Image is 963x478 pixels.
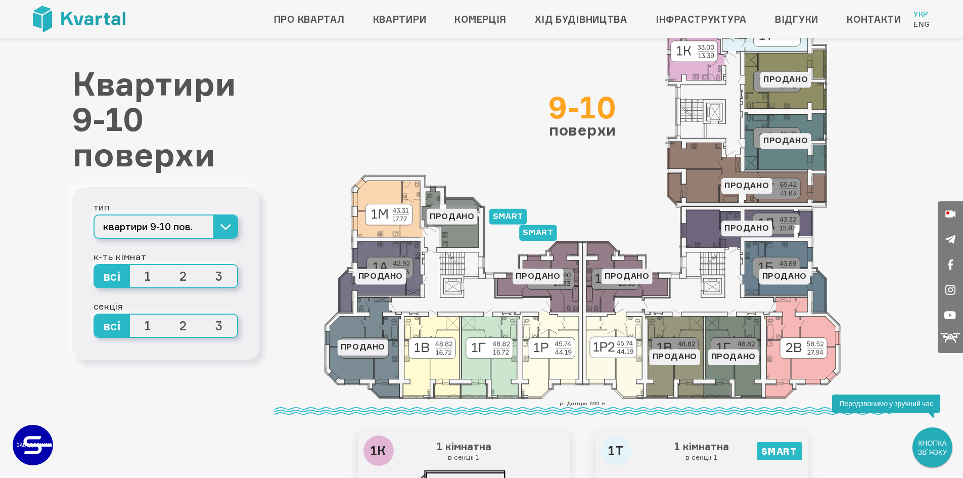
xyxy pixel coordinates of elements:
a: Комерція [454,11,507,27]
a: Про квартал [274,11,345,27]
div: тип [94,199,238,214]
div: 9-10 [548,92,617,122]
span: 3 [201,315,237,337]
small: в секціі 1 [606,453,797,462]
span: всі [95,265,130,287]
a: ЗАБУДОВНИК [13,425,53,465]
h3: 1 кімнатна [366,438,562,464]
div: р. Дніпро 600 м [274,399,891,415]
span: 2 [166,315,202,337]
a: Інфраструктура [656,11,747,27]
span: 3 [201,265,237,287]
span: 1 [130,265,166,287]
a: Відгуки [775,11,818,27]
div: к-ть кімнат [94,249,238,264]
a: Eng [913,19,930,29]
span: 2 [166,265,202,287]
span: всі [95,315,130,337]
div: Передзвонимо у зручний час [832,395,940,413]
img: Kvartal [33,6,125,32]
div: КНОПКА ЗВ`ЯЗКУ [913,428,951,466]
small: в секціі 1 [369,453,560,462]
div: 1К [363,436,394,466]
h1: Квартири 9-10 поверхи [72,66,259,172]
a: Контакти [847,11,901,27]
div: поверхи [548,92,617,138]
a: Укр [913,9,930,19]
span: 1 [130,315,166,337]
a: Квартири [373,11,427,27]
h3: 1 кімнатна [604,438,800,464]
a: Хід будівництва [535,11,627,27]
div: секція [94,298,238,314]
div: 1Т [601,436,631,466]
div: SMART [757,442,802,460]
text: ЗАБУДОВНИК [17,442,51,448]
button: квартири 9-10 пов. [94,214,238,239]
